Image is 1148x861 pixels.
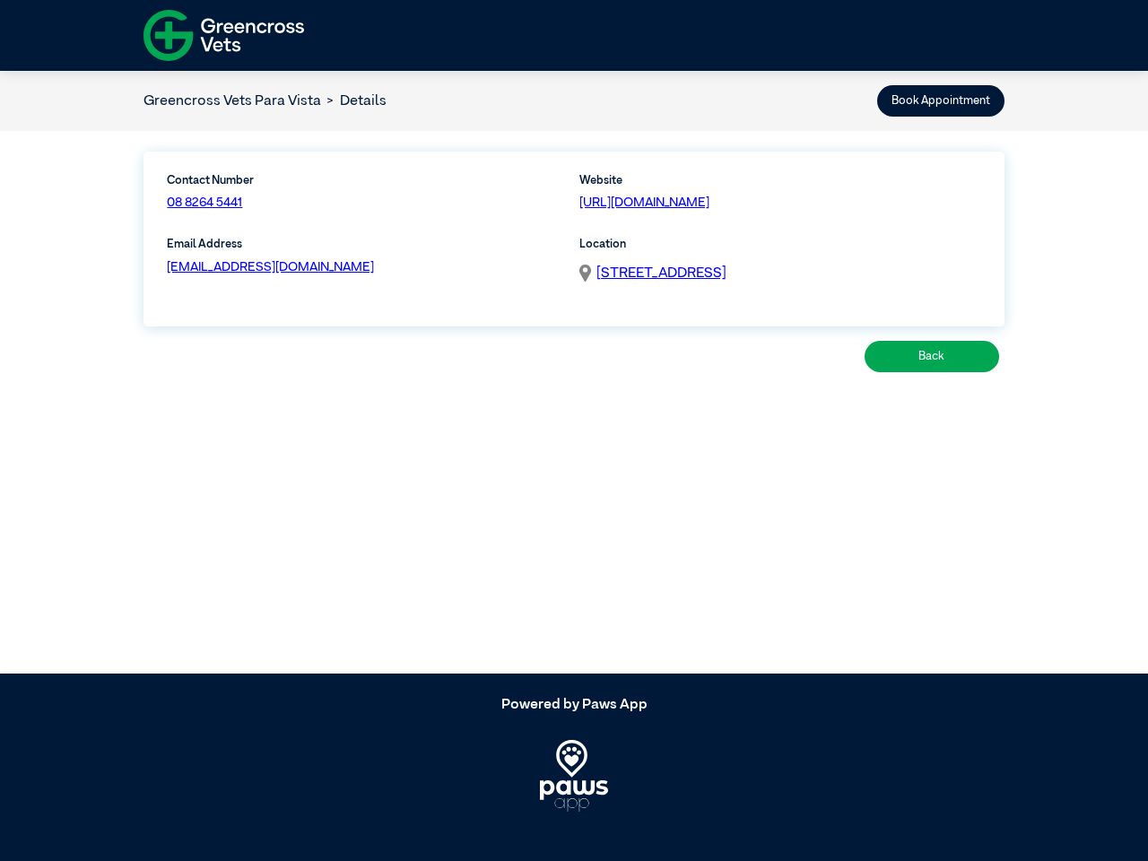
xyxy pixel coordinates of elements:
nav: breadcrumb [143,91,387,112]
button: Book Appointment [877,85,1004,117]
label: Contact Number [167,172,359,189]
img: PawsApp [540,740,609,812]
a: [EMAIL_ADDRESS][DOMAIN_NAME] [167,261,374,274]
a: [STREET_ADDRESS] [596,263,726,284]
a: 08 8264 5441 [167,196,242,209]
label: Website [579,172,980,189]
img: f-logo [143,4,304,66]
label: Location [579,236,980,253]
h5: Powered by Paws App [143,697,1004,714]
li: Details [321,91,387,112]
a: Greencross Vets Para Vista [143,94,321,109]
span: [STREET_ADDRESS] [596,266,726,281]
a: [URL][DOMAIN_NAME] [579,196,709,209]
button: Back [865,341,999,372]
label: Email Address [167,236,568,253]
